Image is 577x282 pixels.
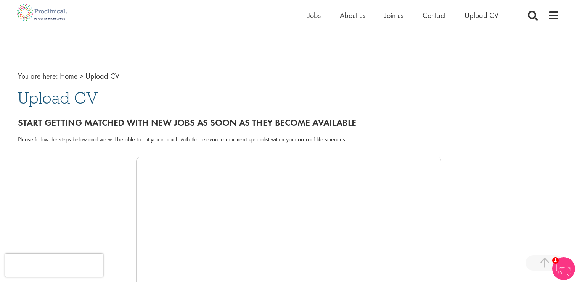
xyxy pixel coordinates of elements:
iframe: reCAPTCHA [5,254,103,277]
a: Join us [384,10,403,20]
a: About us [340,10,365,20]
span: You are here: [18,71,58,81]
a: Upload CV [464,10,498,20]
span: Upload CV [85,71,119,81]
a: breadcrumb link [60,71,78,81]
span: Upload CV [18,88,98,108]
img: Chatbot [552,257,575,280]
span: > [80,71,84,81]
span: 1 [552,257,559,264]
div: Please follow the steps below and we will be able to put you in touch with the relevant recruitme... [18,135,559,144]
h2: Start getting matched with new jobs as soon as they become available [18,118,559,128]
a: Jobs [308,10,321,20]
a: Contact [423,10,445,20]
